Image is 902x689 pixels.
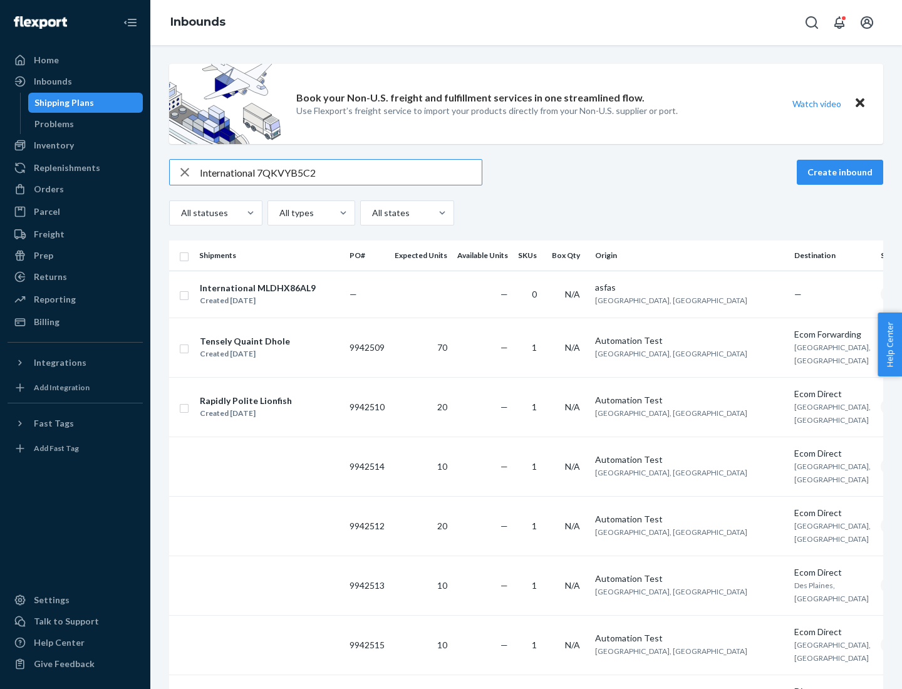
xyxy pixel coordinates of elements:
[34,249,53,262] div: Prep
[194,241,345,271] th: Shipments
[500,342,508,353] span: —
[170,15,225,29] a: Inbounds
[794,507,871,519] div: Ecom Direct
[532,580,537,591] span: 1
[350,289,357,299] span: —
[34,417,74,430] div: Fast Tags
[590,241,789,271] th: Origin
[500,521,508,531] span: —
[565,580,580,591] span: N/A
[789,241,876,271] th: Destination
[500,640,508,650] span: —
[200,407,292,420] div: Created [DATE]
[200,395,292,407] div: Rapidly Polite Lionfish
[827,10,852,35] button: Open notifications
[500,580,508,591] span: —
[34,443,79,453] div: Add Fast Tag
[118,10,143,35] button: Close Navigation
[345,377,390,437] td: 9942510
[34,356,86,369] div: Integrations
[8,289,143,309] a: Reporting
[794,462,871,484] span: [GEOGRAPHIC_DATA], [GEOGRAPHIC_DATA]
[565,342,580,353] span: N/A
[34,54,59,66] div: Home
[296,105,678,117] p: Use Flexport’s freight service to import your products directly from your Non-U.S. supplier or port.
[345,437,390,496] td: 9942514
[34,228,65,241] div: Freight
[595,296,747,305] span: [GEOGRAPHIC_DATA], [GEOGRAPHIC_DATA]
[8,246,143,266] a: Prep
[565,289,580,299] span: N/A
[8,590,143,610] a: Settings
[437,640,447,650] span: 10
[8,71,143,91] a: Inbounds
[200,348,290,360] div: Created [DATE]
[565,401,580,412] span: N/A
[794,388,871,400] div: Ecom Direct
[437,342,447,353] span: 70
[500,289,508,299] span: —
[595,408,747,418] span: [GEOGRAPHIC_DATA], [GEOGRAPHIC_DATA]
[278,207,279,219] input: All types
[345,556,390,615] td: 9942513
[595,468,747,477] span: [GEOGRAPHIC_DATA], [GEOGRAPHIC_DATA]
[532,521,537,531] span: 1
[797,160,883,185] button: Create inbound
[595,394,784,407] div: Automation Test
[8,438,143,458] a: Add Fast Tag
[513,241,547,271] th: SKUs
[345,318,390,377] td: 9942509
[595,513,784,526] div: Automation Test
[200,335,290,348] div: Tensely Quaint Dhole
[532,461,537,472] span: 1
[200,160,482,185] input: Search inbounds by name, destination, msku...
[854,10,879,35] button: Open account menu
[8,611,143,631] a: Talk to Support
[34,183,64,195] div: Orders
[595,632,784,645] div: Automation Test
[34,75,72,88] div: Inbounds
[345,241,390,271] th: PO#
[14,16,67,29] img: Flexport logo
[34,139,74,152] div: Inventory
[34,636,85,649] div: Help Center
[8,135,143,155] a: Inventory
[34,205,60,218] div: Parcel
[8,224,143,244] a: Freight
[500,401,508,412] span: —
[532,401,537,412] span: 1
[34,615,99,628] div: Talk to Support
[34,96,94,109] div: Shipping Plans
[345,615,390,675] td: 9942515
[595,281,784,294] div: asfas
[532,342,537,353] span: 1
[595,527,747,537] span: [GEOGRAPHIC_DATA], [GEOGRAPHIC_DATA]
[200,294,316,307] div: Created [DATE]
[794,581,869,603] span: Des Plaines, [GEOGRAPHIC_DATA]
[565,521,580,531] span: N/A
[794,447,871,460] div: Ecom Direct
[784,95,849,113] button: Watch video
[8,353,143,373] button: Integrations
[595,334,784,347] div: Automation Test
[794,289,802,299] span: —
[794,626,871,638] div: Ecom Direct
[160,4,236,41] ol: breadcrumbs
[34,118,74,130] div: Problems
[565,461,580,472] span: N/A
[794,402,871,425] span: [GEOGRAPHIC_DATA], [GEOGRAPHIC_DATA]
[595,572,784,585] div: Automation Test
[371,207,372,219] input: All states
[794,343,871,365] span: [GEOGRAPHIC_DATA], [GEOGRAPHIC_DATA]
[852,95,868,113] button: Close
[595,646,747,656] span: [GEOGRAPHIC_DATA], [GEOGRAPHIC_DATA]
[452,241,513,271] th: Available Units
[878,313,902,376] span: Help Center
[8,654,143,674] button: Give Feedback
[437,521,447,531] span: 20
[28,93,143,113] a: Shipping Plans
[200,282,316,294] div: International MLDHX86AL9
[34,658,95,670] div: Give Feedback
[8,202,143,222] a: Parcel
[532,289,537,299] span: 0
